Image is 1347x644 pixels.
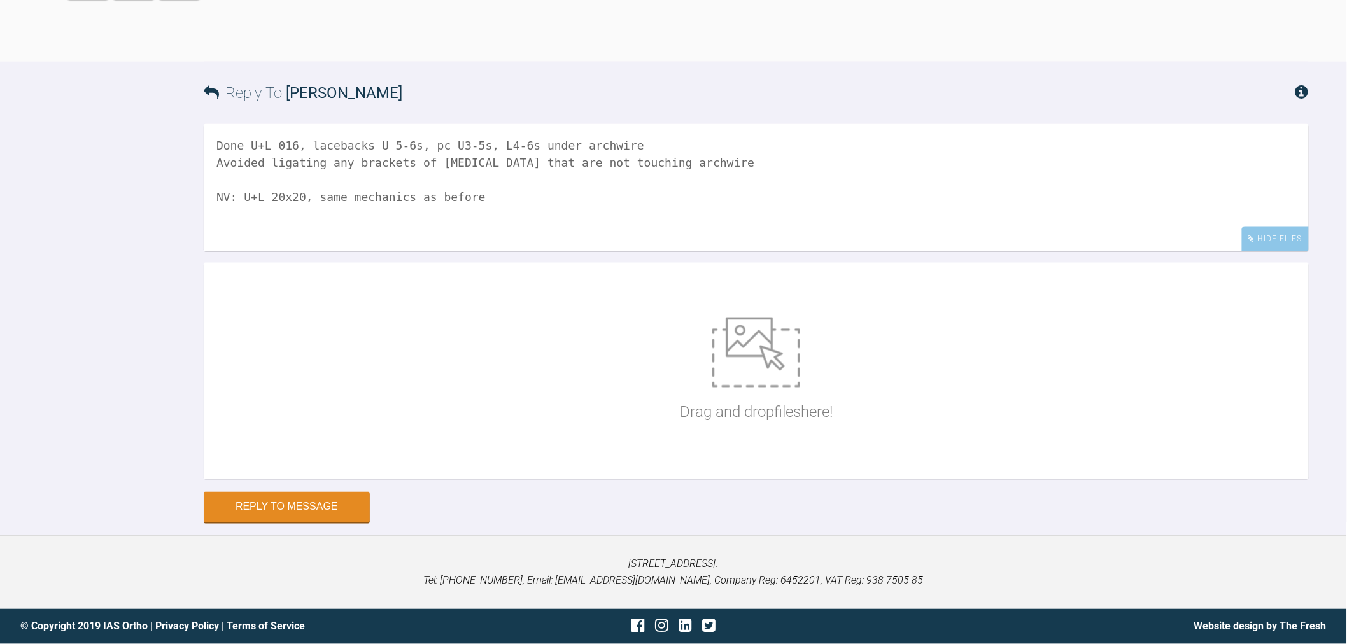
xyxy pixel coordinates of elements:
p: Drag and drop files here! [680,400,833,424]
span: [PERSON_NAME] [286,84,402,102]
a: Terms of Service [227,620,305,633]
div: Hide Files [1242,227,1309,251]
div: © Copyright 2019 IAS Ortho | | [20,619,456,635]
textarea: Done U+L 016, lacebacks U 5-6s, pc U3-5s, L4-6s under archwire Avoided ligating any brackets of [... [204,124,1309,251]
a: Privacy Policy [155,620,219,633]
button: Reply to Message [204,492,370,522]
a: Website design by The Fresh [1194,620,1327,633]
p: [STREET_ADDRESS]. Tel: [PHONE_NUMBER], Email: [EMAIL_ADDRESS][DOMAIN_NAME], Company Reg: 6452201,... [20,556,1327,589]
h3: Reply To [204,81,402,105]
